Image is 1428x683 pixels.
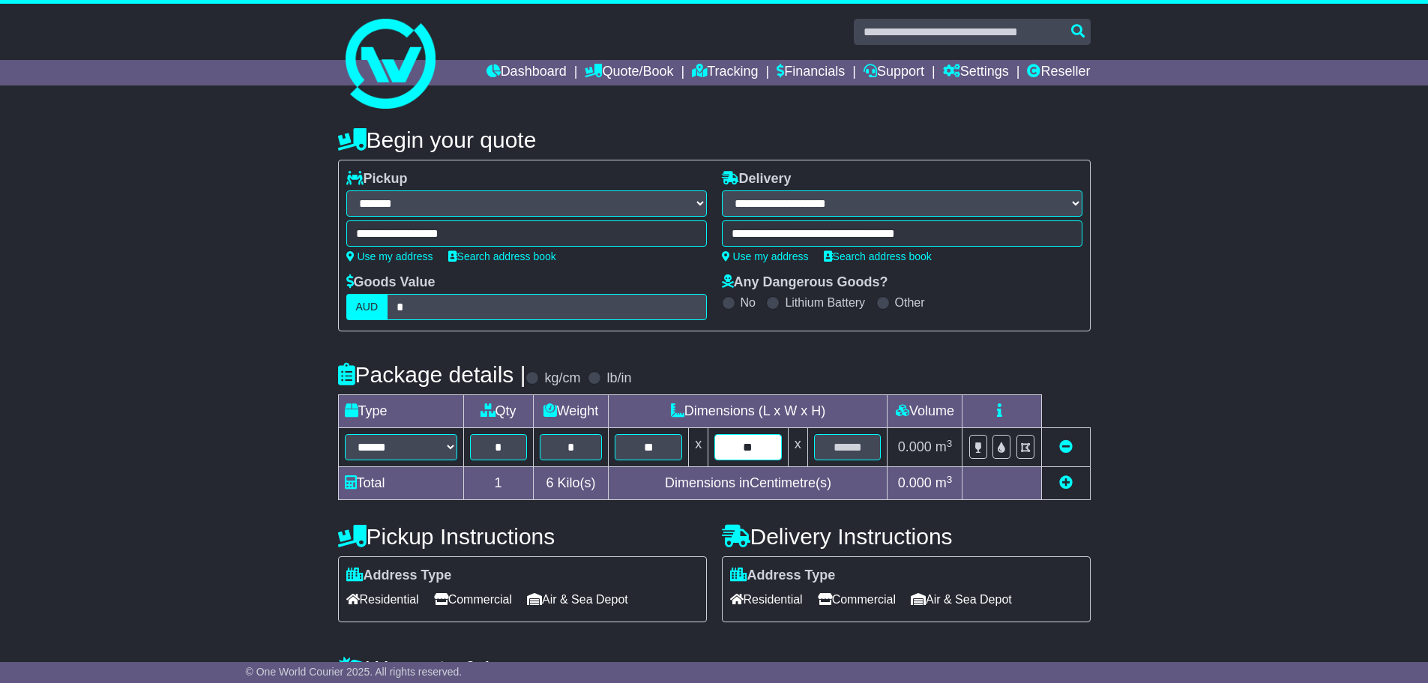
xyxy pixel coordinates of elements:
td: Dimensions in Centimetre(s) [609,467,888,500]
a: Quote/Book [585,60,673,85]
span: m [936,439,953,454]
sup: 3 [947,474,953,485]
span: m [936,475,953,490]
span: Air & Sea Depot [527,588,628,611]
label: Delivery [722,171,792,187]
a: Search address book [448,250,556,262]
h4: Pickup Instructions [338,524,707,549]
h4: Begin your quote [338,127,1091,152]
span: Commercial [818,588,896,611]
td: Total [338,467,463,500]
label: Any Dangerous Goods? [722,274,888,291]
span: Air & Sea Depot [911,588,1012,611]
td: Weight [533,395,609,428]
span: 0.000 [898,475,932,490]
span: Commercial [434,588,512,611]
label: AUD [346,294,388,320]
td: 1 [463,467,533,500]
td: x [689,428,708,467]
td: Volume [888,395,962,428]
label: Address Type [730,568,836,584]
sup: 3 [947,438,953,449]
span: Residential [346,588,419,611]
span: 0.000 [898,439,932,454]
span: Residential [730,588,803,611]
a: Reseller [1027,60,1090,85]
a: Dashboard [486,60,567,85]
label: Lithium Battery [785,295,865,310]
label: Pickup [346,171,408,187]
a: Use my address [722,250,809,262]
h4: Delivery Instructions [722,524,1091,549]
td: Qty [463,395,533,428]
label: lb/in [606,370,631,387]
h4: Warranty & Insurance [338,656,1091,681]
a: Support [864,60,924,85]
span: 6 [546,475,553,490]
label: Address Type [346,568,452,584]
a: Tracking [692,60,758,85]
a: Use my address [346,250,433,262]
h4: Package details | [338,362,526,387]
a: Search address book [824,250,932,262]
a: Settings [943,60,1009,85]
a: Remove this item [1059,439,1073,454]
label: Goods Value [346,274,436,291]
td: Kilo(s) [533,467,609,500]
label: Other [895,295,925,310]
td: x [788,428,807,467]
td: Dimensions (L x W x H) [609,395,888,428]
a: Financials [777,60,845,85]
label: No [741,295,756,310]
span: © One World Courier 2025. All rights reserved. [246,666,463,678]
a: Add new item [1059,475,1073,490]
label: kg/cm [544,370,580,387]
td: Type [338,395,463,428]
